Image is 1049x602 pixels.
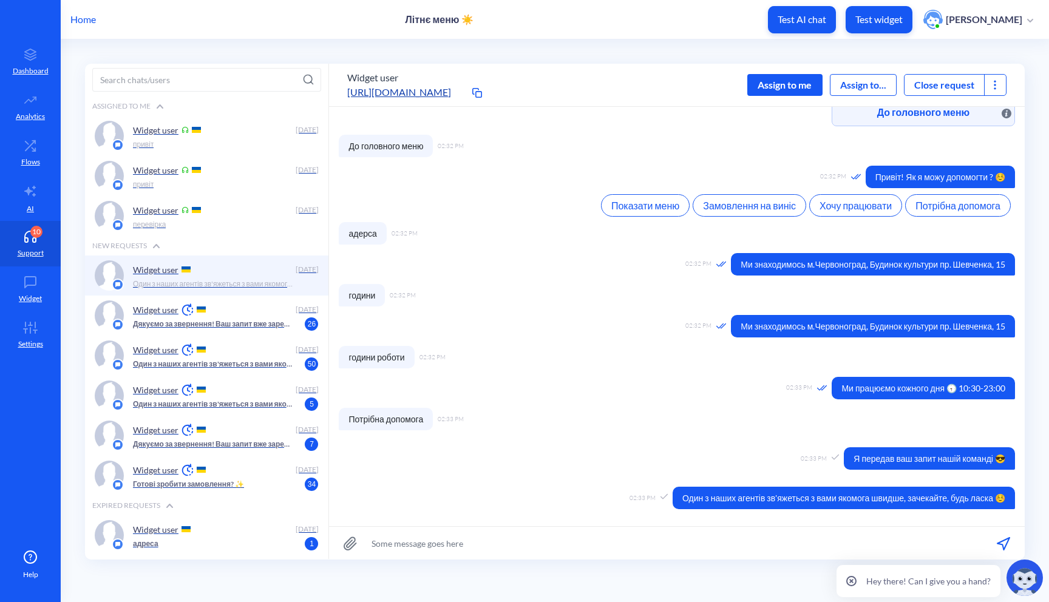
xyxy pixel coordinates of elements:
div: Assign to me [747,74,823,96]
img: not working hours icon [182,343,194,356]
button: Assign to... [830,74,897,96]
img: platform icon [112,359,124,371]
p: Дякуємо за звернення! Ваш запит вже зареєстровано. Наш адміністратор зв'яжеться з вами якомога шв... [133,439,294,450]
img: UA [192,167,201,173]
a: platform iconWidget user not working hours icon[DATE]Один з наших агентів зв'яжеться з вами якомо... [85,376,328,416]
div: [DATE] [294,304,319,315]
p: Support [18,248,44,259]
div: Assigned to me [85,96,328,116]
img: platform icon [112,538,124,550]
p: Home [70,12,96,27]
p: Analytics [16,111,45,122]
div: [DATE] [294,205,319,215]
span: Хочу працювати [820,200,892,211]
span: 02:32 PM [685,321,711,331]
span: 26 [305,317,318,331]
p: Widget user [133,305,178,315]
img: UA [197,347,206,353]
a: platform iconWidget user not working hours icon[DATE]Дякуємо за звернення! Ваш запит вже зареєстр... [85,416,328,456]
img: UA [182,266,191,272]
button: Test AI chat [768,6,836,33]
span: 5 [305,397,318,411]
img: UA [192,127,201,133]
button: Потрібна допомога [905,194,1011,217]
span: 02:32 PM [820,172,846,182]
span: 7 [305,438,318,451]
img: UA [197,306,206,313]
img: copilot-icon.svg [1007,560,1043,596]
img: not working hours icon [182,424,194,436]
p: привіт [133,139,154,150]
p: AI [27,203,34,214]
a: platform iconWidget user Support Icon[DATE]перевірка [85,196,328,236]
p: Hey there! Can I give you a hand? [866,575,991,587]
span: 02:33 PM [438,414,464,424]
p: Widget user [133,385,178,395]
span: години роботи [339,346,414,368]
p: Widget user [133,125,178,135]
a: platform iconWidget user Support Icon[DATE]привіт [85,156,328,196]
img: user photo [923,10,943,29]
img: UA [192,207,201,213]
button: Показати меню [601,194,690,217]
p: Widget user [133,465,178,475]
div: [DATE] [294,344,319,355]
img: not working hours icon [182,384,194,396]
span: 02:32 PM [392,229,418,238]
img: platform icon [112,219,124,231]
span: Показати меню [611,200,679,211]
img: platform icon [112,399,124,411]
span: Ми знаходимось м.Червоноград, Будинок культури пр. Шевченка, 15 [731,315,1015,337]
span: Я передав ваш запит нашій команді 😎 [844,447,1015,470]
button: user photo[PERSON_NAME] [917,8,1039,30]
span: Postback button [1002,105,1011,120]
a: platform iconWidget user not working hours icon[DATE]Дякуємо за звернення! Ваш запит вже зареєстр... [85,296,328,336]
button: Test widget [846,6,912,33]
span: Ми працюємо кожного дня 🕣 10:30-23:00 [832,377,1015,399]
p: Дякуємо за звернення! Ваш запит вже зареєстровано. Наш адміністратор зв'яжеться з вами якомога шв... [133,319,294,330]
a: platform iconWidget user Support Icon[DATE]привіт [85,116,328,156]
button: Замовлення на виніс [693,194,806,217]
div: [DATE] [294,524,319,535]
p: Test widget [855,13,903,25]
div: [DATE] [294,464,319,475]
p: перевірка [133,219,166,230]
p: Test AI chat [778,13,826,25]
button: Хочу працювати [809,194,902,217]
img: platform icon [112,139,124,151]
p: Settings [18,339,43,350]
img: Support Icon [182,166,189,174]
a: platform iconWidget user [DATE]Один з наших агентів зв'яжеться з вами якомога швидше, зачекайте, ... [85,255,328,296]
p: [PERSON_NAME] [946,13,1022,26]
p: Widget user [133,205,178,215]
span: 02:32 PM [438,141,464,150]
p: Widget [19,293,42,304]
img: platform icon [112,279,124,291]
p: Widget user [133,524,178,535]
span: 50 [305,357,318,371]
div: [DATE] [294,124,319,135]
span: До головного меню [845,105,1002,120]
span: 1 [305,537,318,550]
p: Один з наших агентів зв'яжеться з вами якомога швидше тут ☺️ [133,359,294,370]
p: Widget user [133,265,178,275]
img: UA [197,427,206,433]
span: Один з наших агентів зв'яжеться з вами якомога швидше, зачекайте, будь ласка ☺️ [673,487,1015,509]
button: Close request [905,78,984,92]
p: привіт [133,179,154,190]
input: Some message goes here [329,527,1025,560]
a: [URL][DOMAIN_NAME] [347,85,469,100]
img: Support Icon [182,206,189,214]
img: UA [197,387,206,393]
div: Expired Requests [85,496,328,515]
div: 10 [30,226,42,238]
span: Замовлення на виніс [703,200,796,211]
span: години [339,284,385,306]
span: 34 [305,478,318,491]
p: Widget user [133,425,178,435]
span: Потрібна допомога [339,408,433,430]
img: platform icon [112,179,124,191]
span: 02:32 PM [685,259,711,269]
span: 02:33 PM [630,493,656,502]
